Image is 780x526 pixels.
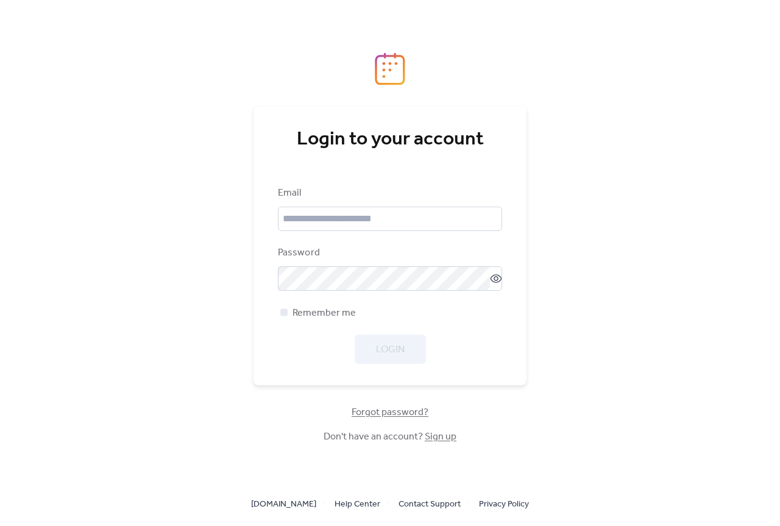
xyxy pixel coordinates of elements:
[399,496,461,511] a: Contact Support
[352,405,428,420] span: Forgot password?
[251,496,316,511] a: [DOMAIN_NAME]
[278,127,502,152] div: Login to your account
[278,186,500,201] div: Email
[335,497,380,512] span: Help Center
[251,497,316,512] span: [DOMAIN_NAME]
[278,246,500,260] div: Password
[399,497,461,512] span: Contact Support
[324,430,456,444] span: Don't have an account?
[375,52,405,85] img: logo
[479,496,529,511] a: Privacy Policy
[352,409,428,416] a: Forgot password?
[425,427,456,446] a: Sign up
[335,496,380,511] a: Help Center
[292,306,356,321] span: Remember me
[479,497,529,512] span: Privacy Policy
